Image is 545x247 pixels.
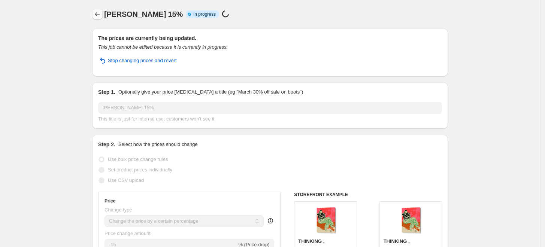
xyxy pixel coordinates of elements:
[98,116,214,122] span: This title is just for internal use, customers won't see it
[108,167,172,173] span: Set product prices individually
[98,141,115,148] h2: Step 2.
[108,156,168,162] span: Use bulk price change rules
[108,57,177,64] span: Stop changing prices and revert
[104,10,183,18] span: [PERSON_NAME] 15%
[98,44,228,50] i: This job cannot be edited because it is currently in progress.
[118,88,303,96] p: Optionally give your price [MEDICAL_DATA] a title (eg "March 30% off sale on boots")
[98,102,442,114] input: 30% off holiday sale
[267,217,274,225] div: help
[311,205,340,235] img: Thinking-Portraits-and-Figurative-Illustrations-in-Gallery-Wrap_80x.jpg
[193,11,216,17] span: In progress
[98,34,442,42] h2: The prices are currently being updated.
[105,198,115,204] h3: Price
[105,207,132,213] span: Change type
[396,205,426,235] img: Thinking-Portraits-and-Figurative-Illustrations-in-Gallery-Wrap_80x.jpg
[94,55,181,67] button: Stop changing prices and revert
[92,9,103,19] button: Price change jobs
[294,192,442,198] h6: STOREFRONT EXAMPLE
[108,177,144,183] span: Use CSV upload
[105,231,151,236] span: Price change amount
[98,88,115,96] h2: Step 1.
[118,141,198,148] p: Select how the prices should change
